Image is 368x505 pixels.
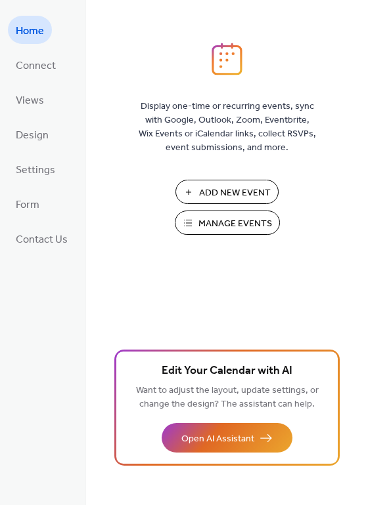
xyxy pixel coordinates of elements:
img: logo_icon.svg [212,43,242,75]
span: Edit Your Calendar with AI [162,362,292,380]
span: Form [16,195,39,215]
span: Design [16,125,49,146]
a: Contact Us [8,224,76,253]
a: Design [8,120,57,148]
span: Connect [16,56,56,76]
button: Add New Event [175,180,279,204]
span: Manage Events [198,217,272,231]
span: Display one-time or recurring events, sync with Google, Outlook, Zoom, Eventbrite, Wix Events or ... [139,100,316,155]
span: Add New Event [199,186,271,200]
a: Settings [8,155,63,183]
a: Home [8,16,52,44]
a: Views [8,85,52,113]
button: Open AI Assistant [162,423,292,453]
span: Home [16,21,44,41]
span: Settings [16,160,55,180]
a: Form [8,190,47,218]
a: Connect [8,51,64,79]
span: Open AI Assistant [181,432,254,446]
span: Views [16,91,44,111]
span: Want to adjust the layout, update settings, or change the design? The assistant can help. [136,382,319,413]
span: Contact Us [16,230,68,250]
button: Manage Events [175,211,280,235]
